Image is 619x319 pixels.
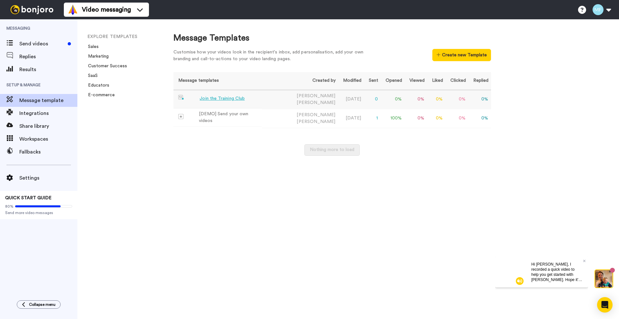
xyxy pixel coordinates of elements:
img: bj-logo-header-white.svg [8,5,56,14]
div: Join the Training Club [200,95,245,102]
td: [PERSON_NAME] [262,109,338,128]
img: demo-template.svg [178,114,183,119]
span: Hi [PERSON_NAME], I recorded a quick video to help you get started with [PERSON_NAME]. Hope it's ... [36,5,87,31]
span: Replies [19,53,77,61]
span: QUICK START GUIDE [5,196,52,200]
span: Message template [19,97,77,104]
img: vm-color.svg [68,5,78,15]
li: EXPLORE TEMPLATES [87,33,174,40]
div: Open Intercom Messenger [597,297,613,313]
a: Customer Success [84,64,127,68]
td: 0 [364,90,381,109]
span: Share library [19,122,77,130]
th: Created by [262,72,338,90]
span: Fallbacks [19,148,77,156]
img: nextgen-template.svg [178,95,184,100]
span: Settings [19,174,77,182]
th: Opened [381,72,405,90]
td: 0 % [468,109,491,128]
td: [DATE] [338,109,364,128]
td: 1 [364,109,381,128]
td: 100 % [381,109,405,128]
a: E-commerce [84,93,115,97]
td: 0 % [427,90,446,109]
div: [DEMO] Send your own videos [199,111,260,124]
span: Collapse menu [29,302,55,307]
a: SaaS [84,73,98,78]
td: [DATE] [338,90,364,109]
th: Viewed [405,72,427,90]
th: Replied [468,72,491,90]
img: 5087268b-a063-445d-b3f7-59d8cce3615b-1541509651.jpg [1,1,18,19]
td: 0 % [405,90,427,109]
span: Integrations [19,109,77,117]
span: Results [19,66,77,73]
span: 80% [5,204,14,209]
th: Clicked [446,72,468,90]
img: mute-white.svg [21,21,28,28]
td: 0 % [427,109,446,128]
td: 0 % [446,109,468,128]
span: [PERSON_NAME] [297,100,335,105]
th: Liked [427,72,446,90]
th: Sent [364,72,381,90]
td: [PERSON_NAME] [262,90,338,109]
td: 0 % [405,109,427,128]
td: 0 % [468,90,491,109]
span: Send more video messages [5,210,72,215]
span: Send videos [19,40,65,48]
button: Nothing more to load [304,144,360,156]
span: Video messaging [82,5,131,14]
td: 0 % [381,90,405,109]
button: Collapse menu [17,300,61,309]
span: Workspaces [19,135,77,143]
a: Educators [84,83,109,88]
th: Message templates [173,72,262,90]
td: 0 % [446,90,468,109]
div: Customise how your videos look in the recipient's inbox, add personalisation, add your own brandi... [173,49,373,62]
span: [PERSON_NAME] [297,119,335,124]
a: Marketing [84,54,109,59]
a: Sales [84,44,99,49]
div: Message Templates [173,32,491,44]
button: Create new Template [432,49,491,61]
th: Modified [338,72,364,90]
